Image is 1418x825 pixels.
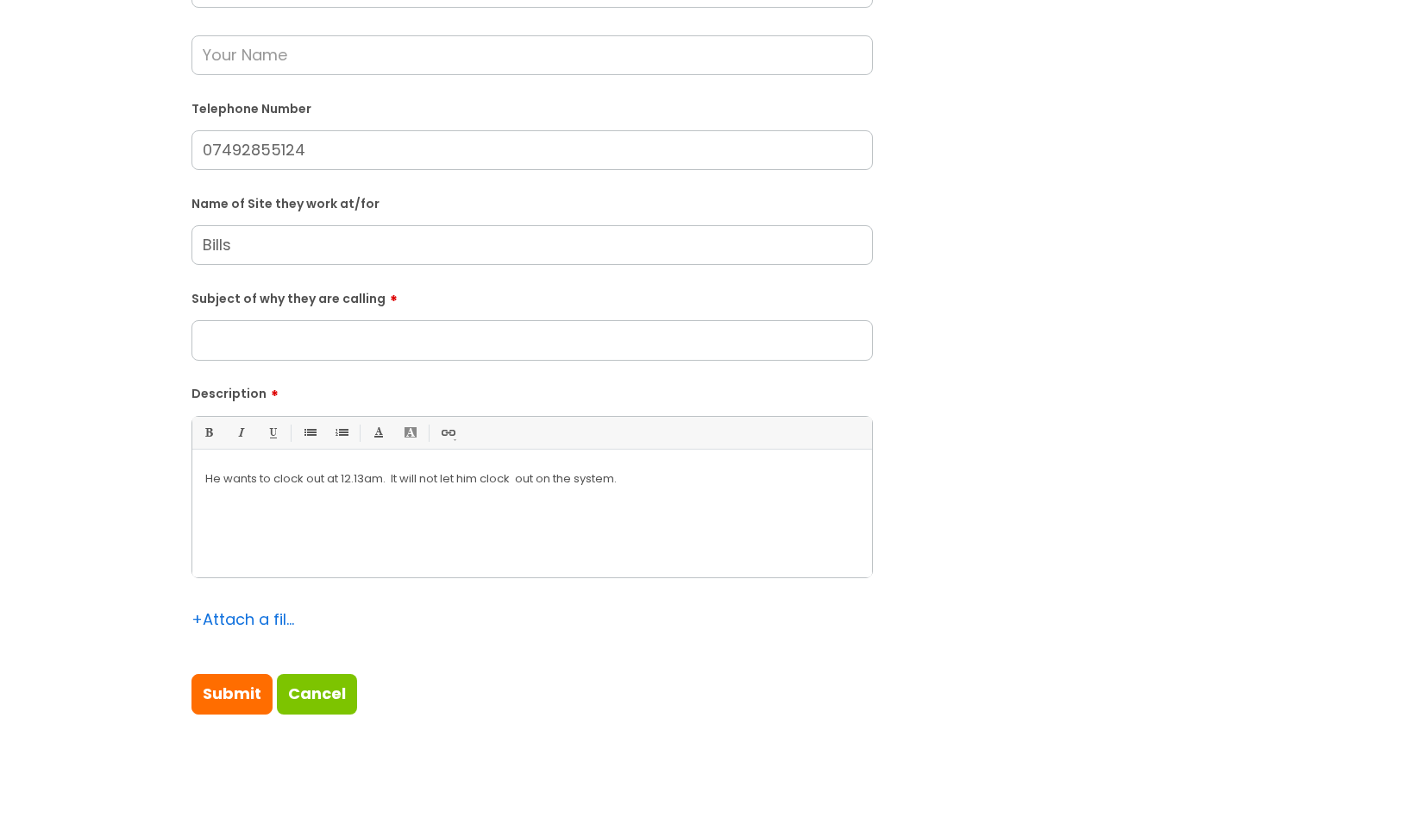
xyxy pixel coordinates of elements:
a: Link [436,422,458,444]
a: Back Color [399,422,421,444]
a: Underline(Ctrl-U) [261,422,283,444]
a: 1. Ordered List (Ctrl-Shift-8) [330,422,352,444]
a: • Unordered List (Ctrl-Shift-7) [298,422,320,444]
p: He wants to clock out at 12.13am. It will not let him clock out on the system. [205,471,859,487]
div: Attach a file [191,606,295,633]
input: Your Name [191,35,873,75]
input: Submit [191,674,273,714]
a: Bold (Ctrl-B) [198,422,219,444]
a: Cancel [277,674,357,714]
label: Subject of why they are calling [191,286,873,306]
a: Italic (Ctrl-I) [229,422,251,444]
label: Name of Site they work at/for [191,193,873,211]
label: Telephone Number [191,98,873,117]
label: Description [191,381,873,401]
a: Font Color [367,422,389,444]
